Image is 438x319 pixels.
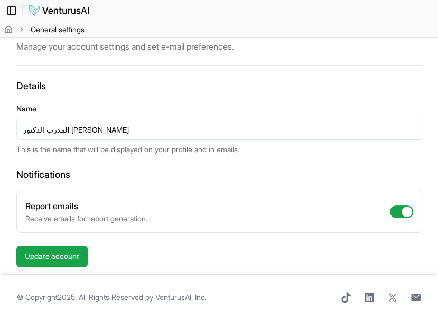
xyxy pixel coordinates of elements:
[16,144,422,155] p: This is the name that will be displayed on your profile and in emails.
[16,246,88,267] button: Update account
[155,293,204,302] a: VenturusAI, Inc
[4,24,85,35] nav: breadcrumb
[16,167,422,182] h3: Notifications
[16,104,36,113] label: Name
[17,292,206,303] span: © Copyright 2025 . All Rights Reserved by .
[31,24,85,35] span: General settings
[16,79,422,93] h3: Details
[25,213,147,224] p: Receive emails for report generation.
[25,201,78,211] label: Report emails
[28,4,90,17] img: logo
[16,40,422,53] p: Manage your account settings and set e-mail preferences.
[16,119,422,140] input: Your name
